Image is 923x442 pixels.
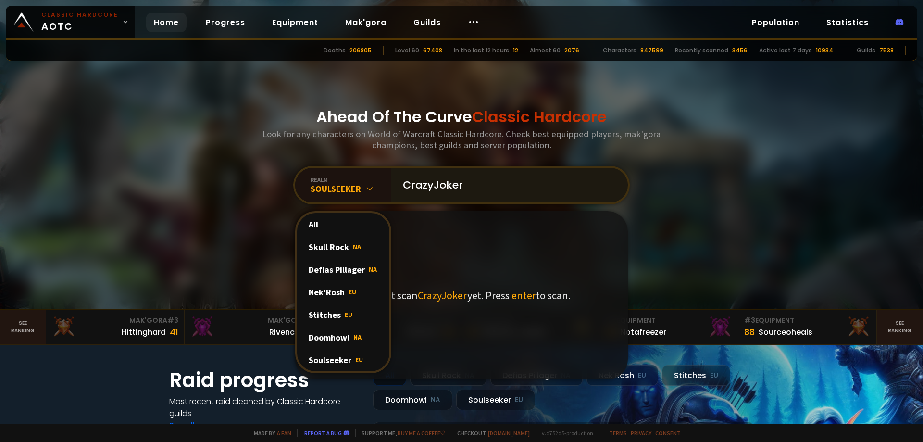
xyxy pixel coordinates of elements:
span: # 3 [744,316,755,325]
div: In the last 12 hours [454,46,509,55]
input: Search a character... [397,168,616,202]
a: Classic HardcoreAOTC [6,6,135,38]
div: realm [311,176,391,183]
a: #3Equipment88Sourceoheals [738,310,877,344]
span: NA [353,333,362,341]
a: Terms [609,429,627,437]
a: Seeranking [877,310,923,344]
div: 10934 [816,46,833,55]
div: Nek'Rosh [297,281,389,303]
div: Deaths [324,46,346,55]
span: Support me, [355,429,445,437]
div: 41 [170,326,178,339]
a: a fan [277,429,291,437]
a: Progress [198,13,253,32]
div: Mak'Gora [190,316,317,326]
span: EU [349,288,356,296]
p: We didn't scan yet. Press to scan. [353,289,571,302]
a: Privacy [631,429,651,437]
a: Consent [655,429,681,437]
div: Sourceoheals [759,326,812,338]
div: Stitches [662,365,730,386]
div: Skull Rock [297,236,389,258]
div: Soulseeker [311,183,391,194]
span: EU [345,310,352,319]
a: Guilds [406,13,449,32]
div: Active last 7 days [759,46,812,55]
span: AOTC [41,11,118,34]
div: Guilds [857,46,875,55]
small: NA [431,395,440,405]
div: 88 [744,326,755,339]
span: Made by [248,429,291,437]
div: 67408 [423,46,442,55]
a: Statistics [819,13,876,32]
span: enter [511,289,536,302]
span: v. d752d5 - production [536,429,593,437]
small: Classic Hardcore [41,11,118,19]
a: Mak'gora [337,13,394,32]
span: Checkout [451,429,530,437]
span: CrazyJoker [418,289,467,302]
div: 847599 [640,46,663,55]
h1: Raid progress [169,365,362,395]
div: Hittinghard [122,326,166,338]
span: Classic Hardcore [472,106,607,127]
div: Recently scanned [675,46,728,55]
div: Stitches [297,303,389,326]
div: 2076 [564,46,579,55]
div: 3456 [732,46,748,55]
div: Notafreezer [620,326,666,338]
a: Home [146,13,187,32]
div: Soulseeker [456,390,535,410]
a: Equipment [264,13,326,32]
a: #2Equipment88Notafreezer [600,310,738,344]
small: EU [710,371,718,380]
a: See all progress [169,420,232,431]
small: EU [638,371,646,380]
div: Doomhowl [297,326,389,349]
div: 206805 [349,46,372,55]
div: Equipment [606,316,732,326]
span: # 3 [167,316,178,325]
a: Report a bug [304,429,342,437]
div: Rivench [269,326,299,338]
a: [DOMAIN_NAME] [488,429,530,437]
h1: Ahead Of The Curve [316,105,607,128]
a: Mak'Gora#3Hittinghard41 [46,310,185,344]
a: Mak'Gora#2Rivench100 [185,310,323,344]
div: All [297,213,389,236]
div: Defias Pillager [297,258,389,281]
div: Soulseeker [297,349,389,371]
div: Level 60 [395,46,419,55]
div: Almost 60 [530,46,561,55]
span: NA [353,242,361,251]
a: Population [744,13,807,32]
h3: Look for any characters on World of Warcraft Classic Hardcore. Check best equipped players, mak'g... [259,128,664,151]
small: EU [515,395,523,405]
span: NA [369,265,377,274]
div: 12 [513,46,518,55]
div: Characters [603,46,636,55]
h4: Most recent raid cleaned by Classic Hardcore guilds [169,395,362,419]
span: EU [355,355,363,364]
div: Mak'Gora [52,316,178,326]
div: Equipment [744,316,871,326]
div: Nek'Rosh [586,365,658,386]
div: 7538 [879,46,894,55]
a: Buy me a coffee [398,429,445,437]
div: Doomhowl [373,390,452,410]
